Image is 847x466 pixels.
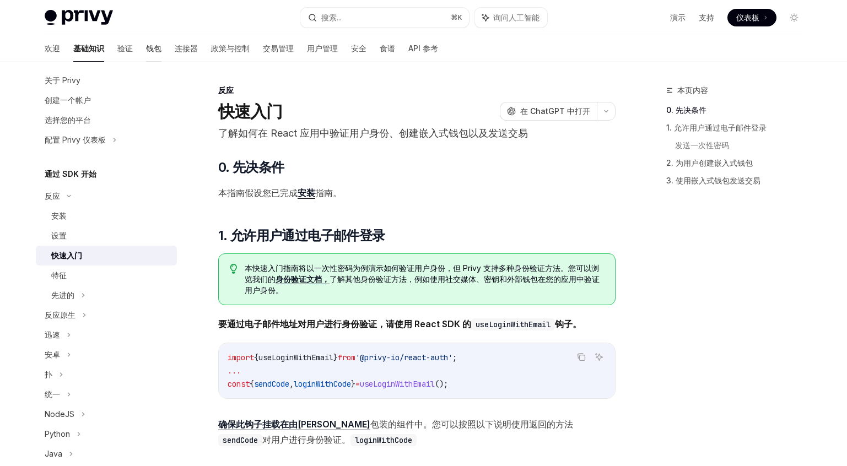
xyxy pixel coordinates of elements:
font: 了解其他身份验证方法，例如使用社交媒体、密钥和外部钱包在您的应用中验证用户身份。 [245,274,600,295]
svg: 提示 [230,264,238,274]
font: 对用户进行身份验证。 [262,434,350,445]
a: 连接器 [175,35,198,62]
font: 用户管理 [307,44,338,53]
font: 选择您的平台 [45,115,91,124]
font: 使用返回的方法 [511,419,573,430]
span: ... [228,366,241,376]
span: { [254,353,258,362]
code: loginWithCode [350,434,417,446]
span: = [355,379,360,389]
font: Java [45,449,62,458]
a: 交易管理 [263,35,294,62]
a: 仪表板 [727,9,776,26]
span: '@privy-io/react-auth' [355,353,452,362]
font: 1. 允许用户通过电子邮件登录 [666,123,767,132]
a: 身份验证文档， [276,274,330,284]
font: 反应 [45,191,60,201]
a: 2. 为用户创建嵌入式钱包 [666,154,812,172]
font: 食谱 [380,44,395,53]
font: 要通过电子邮件地址对用户进行身份验证，请使用 React SDK 的 [218,318,471,329]
font: 指南。 [315,187,342,198]
a: 演示 [670,12,686,23]
font: 验证 [117,44,133,53]
a: 选择您的平台 [36,110,177,130]
font: 政策与控制 [211,44,250,53]
button: 复制代码块中的内容 [574,350,589,364]
button: 切换暗模式 [785,9,803,26]
a: 快速入门 [36,246,177,265]
font: 询问人工智能 [493,13,540,22]
font: 创建一个帐户 [45,95,91,105]
a: 确保此钩子挂载在由[PERSON_NAME] [218,419,370,430]
button: 搜索...⌘K [300,8,469,28]
span: { [250,379,254,389]
font: 本页内容 [677,85,708,95]
a: 钱包 [146,35,161,62]
span: const [228,379,250,389]
font: 特征 [51,270,67,280]
font: 配置 Privy 仪表板 [45,135,106,144]
a: 创建一个帐户 [36,90,177,110]
a: 安全 [351,35,366,62]
font: 演示 [670,13,686,22]
a: 欢迎 [45,35,60,62]
a: 0. 先决条件 [666,101,812,119]
font: 交易管理 [263,44,294,53]
span: useLoginWithEmail [258,353,333,362]
span: import [228,353,254,362]
font: 欢迎 [45,44,60,53]
font: K [457,13,462,21]
font: 安全 [351,44,366,53]
font: 反应原生 [45,310,75,319]
span: } [351,379,355,389]
font: 支持 [699,13,714,22]
font: 安卓 [45,350,60,359]
a: 政策与控制 [211,35,250,62]
font: ⌘ [451,13,457,21]
a: 关于 Privy [36,71,177,90]
a: 安装 [36,206,177,226]
font: 2. 为用户创建嵌入式钱包 [666,158,753,167]
span: loginWithCode [294,379,351,389]
font: 本快速入门指南将以一次性密码为例演示如何验证用户身份，但 Privy 支持多种身份验证方法。您可以浏览我们的 [245,263,599,284]
font: 按照以下说明 [458,419,511,430]
font: 在 ChatGPT 中打开 [520,106,590,116]
a: 发送一次性密码 [675,137,812,154]
font: 扑 [45,370,52,379]
font: 反应 [218,85,234,95]
font: 仪表板 [736,13,759,22]
code: sendCode [218,434,262,446]
font: 包装的组件中。您可以 [370,419,458,430]
font: 1. 允许用户通过电子邮件登录 [218,227,385,243]
font: 先进的 [51,290,74,300]
a: 用户管理 [307,35,338,62]
button: 在 ChatGPT 中打开 [500,102,597,121]
a: 基础知识 [73,35,104,62]
font: 设置 [51,231,67,240]
a: 安装 [298,187,315,199]
a: 设置 [36,226,177,246]
font: Python [45,429,70,438]
font: 基础知识 [73,44,104,53]
font: 0. 先决条件 [218,159,284,175]
button: 询问人工智能 [592,350,606,364]
img: 灯光标志 [45,10,113,25]
a: 3. 使用嵌入式钱包发送交易 [666,172,812,189]
a: 支持 [699,12,714,23]
span: sendCode [254,379,289,389]
font: 了解如何在 React 应用中验证用户身份、创建嵌入式钱包以及发送交易 [218,127,528,139]
a: 1. 允许用户通过电子邮件登录 [666,119,812,137]
font: 连接器 [175,44,198,53]
a: 特征 [36,265,177,285]
font: 关于 Privy [45,75,80,85]
span: useLoginWithEmail [360,379,435,389]
font: API 参考 [408,44,438,53]
font: 发送一次性密码 [675,140,729,150]
font: 钩子。 [555,318,581,329]
span: (); [435,379,448,389]
font: 统一 [45,389,60,399]
font: 安装 [51,211,67,220]
font: 搜索... [321,13,342,22]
